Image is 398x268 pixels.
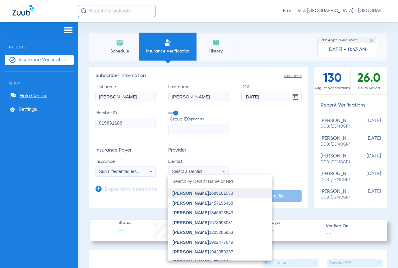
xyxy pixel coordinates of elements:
[173,249,209,254] span: [PERSON_NAME]
[173,220,209,225] span: [PERSON_NAME]
[173,191,209,196] span: [PERSON_NAME]
[173,230,233,234] span: 1205286853
[173,201,209,206] span: [PERSON_NAME]
[173,191,233,195] span: 1689101073
[173,260,233,264] span: 1477446441
[173,240,209,245] span: [PERSON_NAME]
[367,238,398,268] iframe: Chat Widget
[173,230,209,235] span: [PERSON_NAME]
[173,220,233,225] span: 1578698031
[168,175,272,188] input: dropdown search
[173,250,233,254] span: 1942359237
[173,201,233,205] span: 1457196438
[173,259,209,264] span: [PERSON_NAME]
[173,211,233,215] span: 1346623543
[173,210,209,215] span: [PERSON_NAME]
[173,240,233,244] span: 1902477649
